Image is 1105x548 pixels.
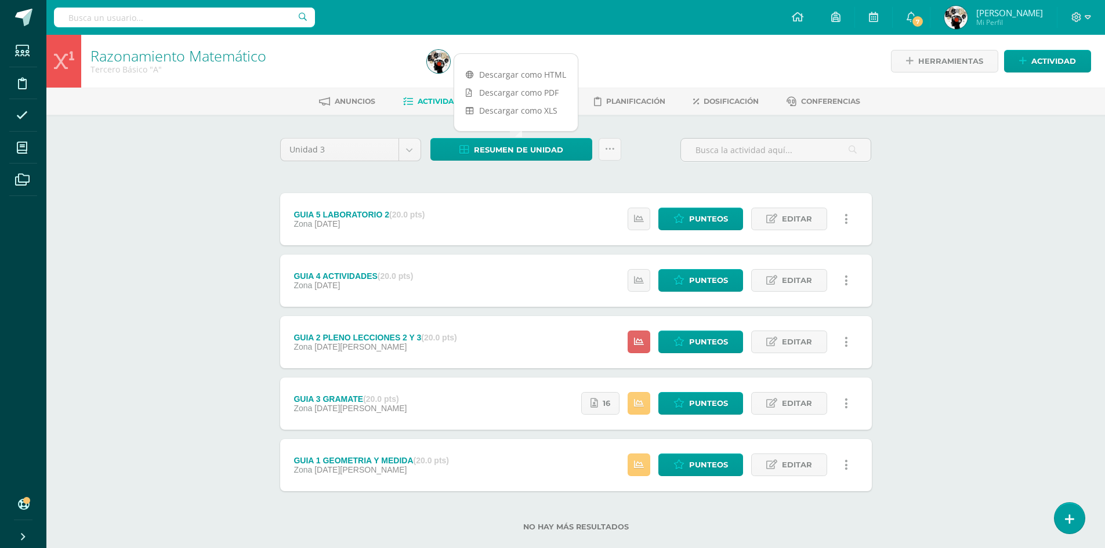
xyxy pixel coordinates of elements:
a: Anuncios [319,92,375,111]
strong: (20.0 pts) [389,210,425,219]
a: 16 [581,392,619,415]
span: [DATE][PERSON_NAME] [314,404,407,413]
span: 7 [911,15,924,28]
a: Punteos [658,392,743,415]
strong: (20.0 pts) [414,456,449,465]
span: Actividades [418,97,469,106]
span: Conferencias [801,97,860,106]
span: Editar [782,454,812,476]
span: [DATE][PERSON_NAME] [314,465,407,474]
a: Punteos [658,453,743,476]
a: Descargar como PDF [454,84,578,101]
a: Actividad [1004,50,1091,72]
img: 6048ae9c2eba16dcb25a041118cbde53.png [944,6,968,29]
span: Punteos [689,208,728,230]
span: Anuncios [335,97,375,106]
a: Descargar como HTML [454,66,578,84]
a: Planificación [594,92,665,111]
a: Unidad 3 [281,139,421,161]
a: Descargar como XLS [454,101,578,119]
div: Tercero Básico 'A' [90,64,413,75]
span: Herramientas [918,50,983,72]
span: [DATE] [314,219,340,228]
div: GUIA 1 GEOMETRIA Y MEDIDA [294,456,449,465]
span: Unidad 3 [289,139,390,161]
strong: (20.0 pts) [421,333,457,342]
a: Herramientas [891,50,998,72]
img: 6048ae9c2eba16dcb25a041118cbde53.png [427,50,450,73]
strong: (20.0 pts) [363,394,398,404]
span: Punteos [689,393,728,414]
span: [DATE][PERSON_NAME] [314,342,407,351]
span: 16 [603,393,610,414]
span: Actividad [1031,50,1076,72]
span: Editar [782,208,812,230]
span: Planificación [606,97,665,106]
a: Dosificación [693,92,759,111]
span: Dosificación [704,97,759,106]
input: Busca la actividad aquí... [681,139,871,161]
a: Resumen de unidad [430,138,592,161]
input: Busca un usuario... [54,8,315,27]
span: [DATE] [314,281,340,290]
span: [PERSON_NAME] [976,7,1043,19]
div: GUIA 5 LABORATORIO 2 [294,210,425,219]
span: Mi Perfil [976,17,1043,27]
span: Zona [294,281,312,290]
span: Editar [782,270,812,291]
span: Editar [782,393,812,414]
strong: (20.0 pts) [378,271,413,281]
span: Punteos [689,270,728,291]
div: GUIA 4 ACTIVIDADES [294,271,413,281]
a: Punteos [658,208,743,230]
span: Editar [782,331,812,353]
span: Zona [294,219,312,228]
div: GUIA 2 PLENO LECCIONES 2 Y 3 [294,333,457,342]
span: Zona [294,404,312,413]
a: Punteos [658,331,743,353]
span: Zona [294,465,312,474]
h1: Razonamiento Matemático [90,48,413,64]
a: Punteos [658,269,743,292]
div: GUIA 3 GRAMATE [294,394,407,404]
a: Actividades [403,92,469,111]
span: Zona [294,342,312,351]
a: Conferencias [787,92,860,111]
span: Punteos [689,454,728,476]
label: No hay más resultados [280,522,872,531]
a: Razonamiento Matemático [90,46,266,66]
span: Resumen de unidad [474,139,563,161]
span: Punteos [689,331,728,353]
